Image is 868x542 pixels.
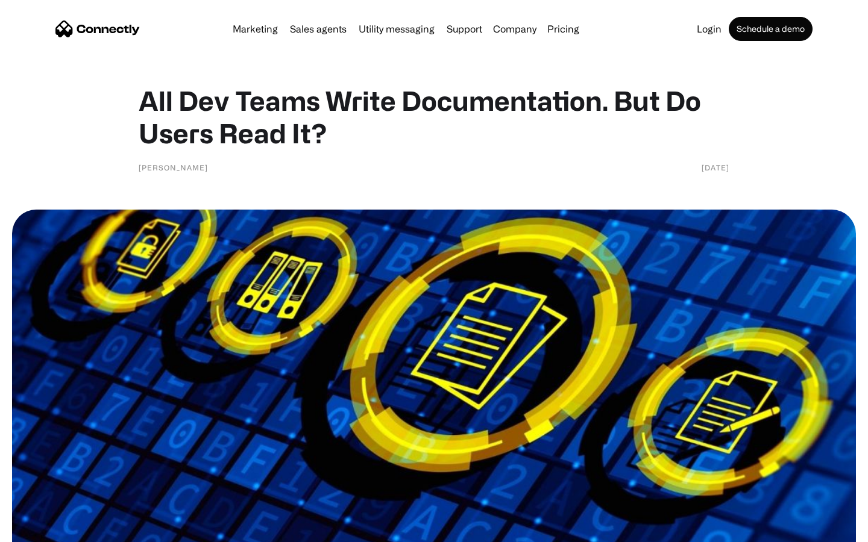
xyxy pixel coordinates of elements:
[489,20,540,37] div: Company
[354,24,439,34] a: Utility messaging
[12,521,72,538] aside: Language selected: English
[24,521,72,538] ul: Language list
[55,20,140,38] a: home
[542,24,584,34] a: Pricing
[692,24,726,34] a: Login
[139,84,729,149] h1: All Dev Teams Write Documentation. But Do Users Read It?
[729,17,813,41] a: Schedule a demo
[702,161,729,173] div: [DATE]
[285,24,351,34] a: Sales agents
[228,24,283,34] a: Marketing
[493,20,536,37] div: Company
[442,24,487,34] a: Support
[139,161,208,173] div: [PERSON_NAME]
